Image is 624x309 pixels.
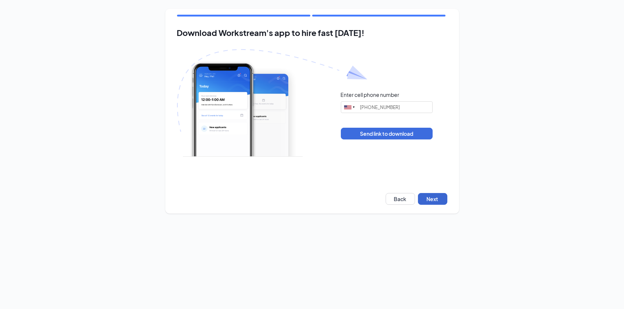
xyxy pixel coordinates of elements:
[386,193,415,205] button: Back
[177,28,447,37] h2: Download Workstream's app to hire fast [DATE]!
[341,101,433,113] input: (201) 555-0123
[418,193,447,205] button: Next
[341,128,433,139] button: Send link to download
[177,49,367,157] img: Download Workstream's app with paper plane
[341,91,400,98] div: Enter cell phone number
[341,102,358,113] div: United States: +1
